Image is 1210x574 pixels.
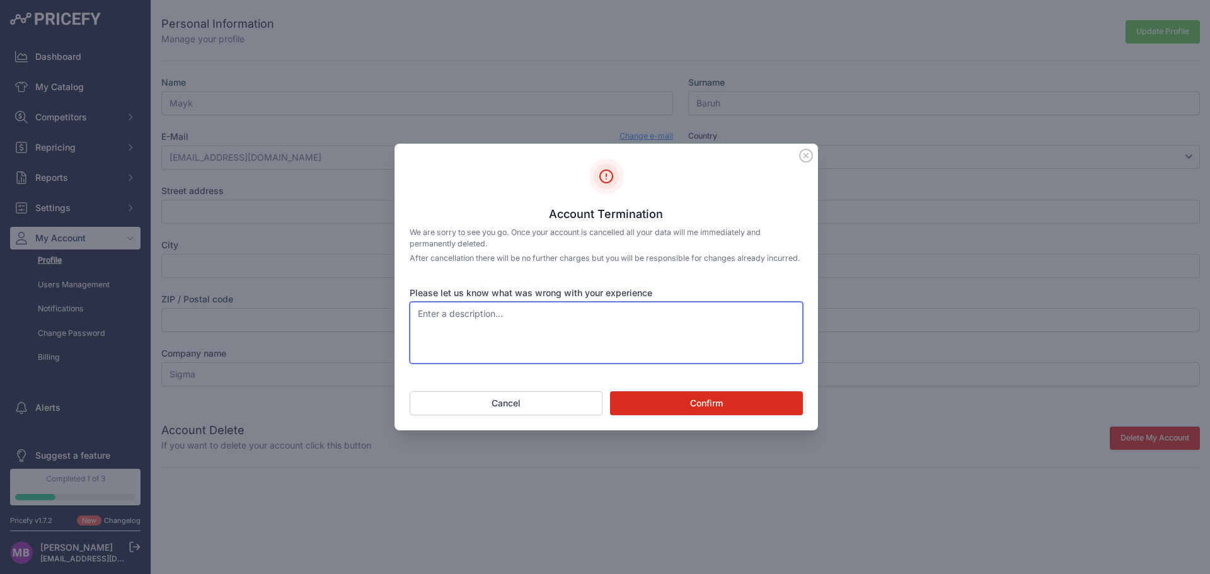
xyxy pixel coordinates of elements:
button: Cancel [410,391,602,415]
p: We are sorry to see you go. Once your account is cancelled all your data will me immediately and ... [410,227,803,250]
label: Please let us know what was wrong with your experience [410,287,803,299]
p: After cancellation there will be no further charges but you will be responsible for changes alrea... [410,253,803,265]
h3: Account Termination [410,207,803,222]
button: Confirm [610,391,803,415]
